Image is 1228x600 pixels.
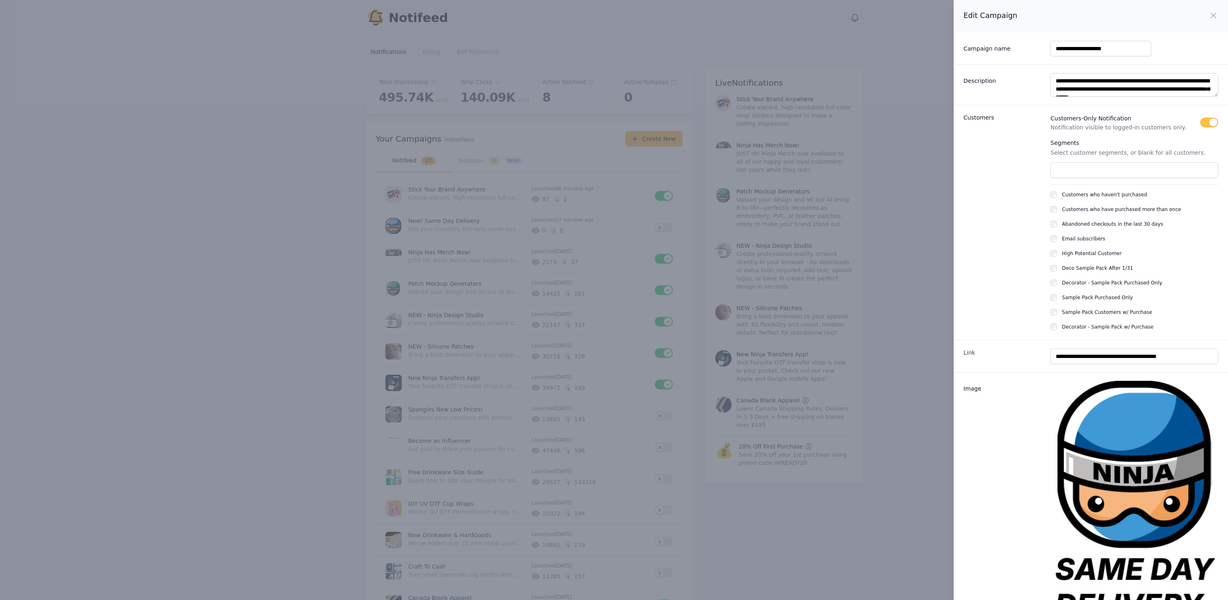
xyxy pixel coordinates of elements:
label: Sample Pack Purchased Only [1062,295,1133,300]
span: Customers-Only Notification [1050,113,1200,123]
label: Campaign name [963,41,1044,53]
label: Abandoned checkouts in the last 30 days [1062,221,1163,227]
label: Deco Sample Pack After 1/31 [1062,265,1133,271]
label: Decorator - Sample Pack Purchased Only [1062,280,1162,286]
h2: Edit Campaign [963,10,1017,21]
label: Customers who haven't purchased [1062,192,1147,198]
label: Email subscribers [1062,236,1105,242]
h4: Segments [1050,138,1218,148]
label: Link [963,349,1044,357]
label: Decorator - Sample Pack w/ Purchase [1062,324,1153,330]
label: Image [963,381,1044,393]
span: Notification visible to logged-in customers only. [1050,123,1200,131]
h3: Customers [963,113,1044,122]
label: Description [963,73,1044,85]
label: Sample Pack Customers w/ Purchase [1062,309,1152,315]
label: Customers who have purchased more than once [1062,207,1181,212]
label: High Potential Customer [1062,251,1121,256]
span: Select customer segments, or blank for all customers. [1050,149,1205,156]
